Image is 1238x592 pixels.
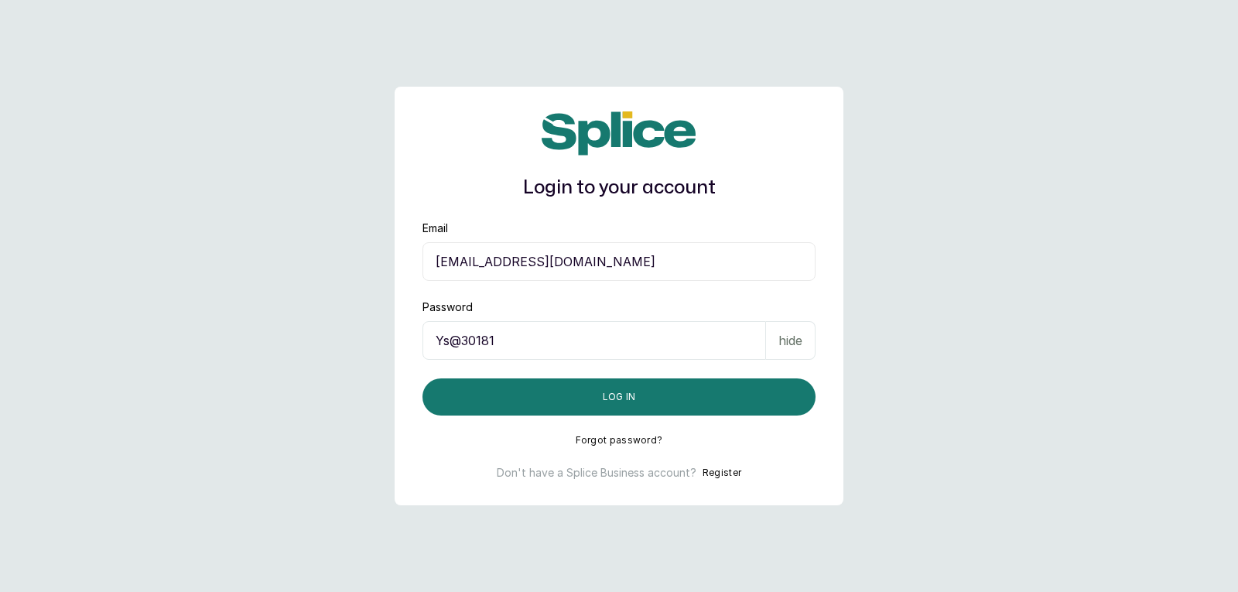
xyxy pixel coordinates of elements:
button: Log in [422,378,816,416]
p: Don't have a Splice Business account? [497,465,696,481]
label: Email [422,221,448,236]
input: email@acme.com [422,242,816,281]
p: hide [778,331,802,350]
label: Password [422,299,473,315]
h1: Login to your account [422,174,816,202]
button: Register [703,465,741,481]
button: Forgot password? [576,434,663,447]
